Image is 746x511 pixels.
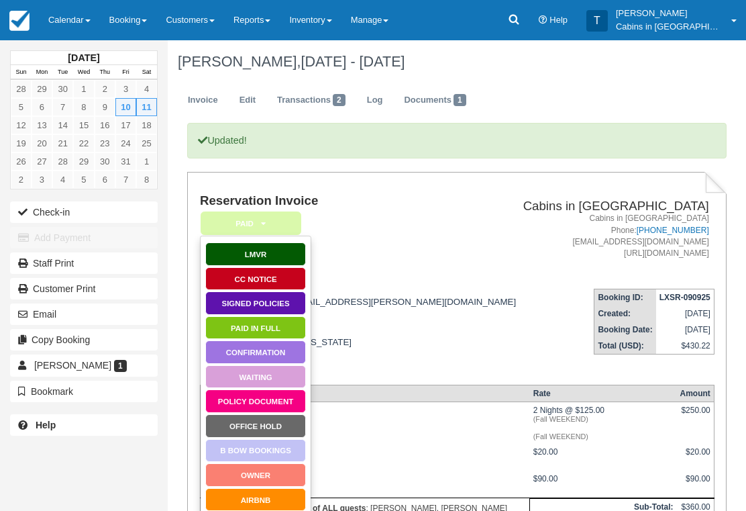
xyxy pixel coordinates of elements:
[394,87,476,113] a: Documents1
[115,134,136,152] a: 24
[200,287,517,374] div: [PERSON_NAME][EMAIL_ADDRESS][PERSON_NAME][DOMAIN_NAME] [STREET_ADDRESS] [GEOGRAPHIC_DATA][US_STAT...
[539,16,547,25] i: Help
[52,80,73,98] a: 30
[115,65,136,80] th: Fri
[136,134,157,152] a: 25
[533,415,674,423] em: (Fall WEEKEND)
[136,65,157,80] th: Sat
[616,20,723,34] p: Cabins in [GEOGRAPHIC_DATA]
[11,80,32,98] a: 28
[95,116,115,134] a: 16
[680,447,710,467] div: $20.00
[95,98,115,116] a: 9
[187,123,727,158] p: Updated!
[656,338,714,355] td: $430.22
[229,87,266,113] a: Edit
[205,267,306,291] a: CC Notice
[95,171,115,189] a: 6
[11,152,32,171] a: 26
[10,201,158,223] button: Check-in
[11,171,32,189] a: 2
[656,322,714,338] td: [DATE]
[68,52,99,63] strong: [DATE]
[586,10,608,32] div: T
[73,98,94,116] a: 8
[530,444,677,471] td: $20.00
[656,306,714,322] td: [DATE]
[36,420,56,430] b: Help
[115,152,136,171] a: 31
[301,53,405,70] span: [DATE] - [DATE]
[205,242,306,266] a: LMVR
[594,322,656,338] th: Booking Date:
[32,80,52,98] a: 29
[205,389,306,413] a: Policy Document
[10,355,158,376] a: [PERSON_NAME] 1
[11,116,32,134] a: 12
[205,365,306,389] a: Waiting
[136,98,157,116] a: 11
[205,463,306,487] a: Owner
[52,116,73,134] a: 14
[52,134,73,152] a: 21
[680,474,710,494] div: $90.00
[200,194,517,208] h1: Reservation Invoice
[205,340,306,364] a: Confirmation
[73,80,94,98] a: 1
[594,289,656,306] th: Booking ID:
[115,80,136,98] a: 3
[95,65,115,80] th: Thu
[454,94,466,106] span: 1
[115,171,136,189] a: 7
[32,134,52,152] a: 20
[205,439,306,463] a: B Bow Bookings
[32,98,52,116] a: 6
[10,278,158,299] a: Customer Print
[32,116,52,134] a: 13
[10,227,158,248] button: Add Payment
[52,171,73,189] a: 4
[95,134,115,152] a: 23
[11,65,32,80] th: Sun
[530,385,677,402] th: Rate
[9,11,30,31] img: checkfront-main-nav-mini-logo.png
[201,212,301,235] em: Paid
[73,65,94,80] th: Wed
[533,432,674,440] em: (Fall WEEKEND)
[10,414,158,436] a: Help
[10,304,158,325] button: Email
[52,152,73,171] a: 28
[95,80,115,98] a: 2
[32,171,52,189] a: 3
[659,293,710,302] strong: LXSR-090925
[178,54,717,70] h1: [PERSON_NAME],
[136,171,157,189] a: 8
[523,213,709,259] address: Cabins in [GEOGRAPHIC_DATA] Phone: [EMAIL_ADDRESS][DOMAIN_NAME] [URL][DOMAIN_NAME]
[178,87,228,113] a: Invoice
[530,471,677,498] td: $90.00
[10,381,158,402] button: Bookmark
[115,116,136,134] a: 17
[637,226,709,235] a: [PHONE_NUMBER]
[34,360,111,371] span: [PERSON_NAME]
[32,152,52,171] a: 27
[95,152,115,171] a: 30
[73,171,94,189] a: 5
[11,98,32,116] a: 5
[205,316,306,340] a: Paid in Full
[200,385,529,402] th: Item
[10,252,158,274] a: Staff Print
[114,360,127,372] span: 1
[73,134,94,152] a: 22
[530,402,677,445] td: 2 Nights @ $125.00
[523,199,709,214] h2: Cabins in [GEOGRAPHIC_DATA]
[136,152,157,171] a: 1
[115,98,136,116] a: 10
[333,94,345,106] span: 2
[136,116,157,134] a: 18
[200,211,297,236] a: Paid
[267,87,356,113] a: Transactions2
[73,116,94,134] a: 15
[32,65,52,80] th: Mon
[357,87,393,113] a: Log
